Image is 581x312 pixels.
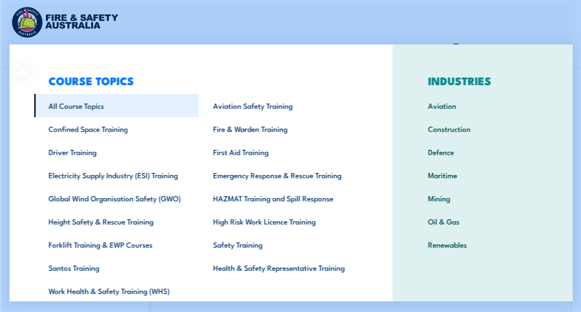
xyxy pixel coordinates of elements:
a: Aviation Safety Training [198,94,363,117]
a: All Course Topics [34,94,198,117]
a: Safety Training [198,233,363,256]
a: HAZMAT Training and Spill Response [198,187,363,210]
a: Course Calendar [55,40,110,62]
a: Aviation [413,94,550,117]
a: First Aid Training [198,140,363,163]
h3: INDUSTRIES [413,74,550,87]
a: Learner Portal [337,40,384,62]
a: Courses [9,40,35,62]
a: Santos Training [34,256,198,279]
a: Driver Training [34,140,198,163]
a: Emergency Response & Rescue Training [198,163,363,187]
a: Construction [413,117,550,140]
a: Electricity Supply Industry (ESI) Training [34,163,198,187]
a: Contact [404,40,430,62]
a: High Risk Work Licence Training [198,210,363,233]
a: Health & Safety Representative Training [198,256,363,279]
a: Oil & Gas [413,210,550,233]
a: Confined Space Training [34,117,198,140]
a: News [299,40,317,62]
a: Height Safety & Rescue Training [34,210,198,233]
a: About Us [249,40,278,62]
a: Forklift Training & EWP Courses [34,233,198,256]
a: Emergency Response Services [130,40,228,62]
h3: COURSE TOPICS [34,74,363,87]
a: Global Wind Organisation Safety (GWO) [34,187,198,210]
a: Work Health & Safety Training (WHS) [34,279,198,302]
a: Defence [413,140,550,163]
a: Renewables [413,233,550,256]
a: Mining [413,187,550,210]
a: Fire & Warden Training [198,117,363,140]
a: Maritime [413,163,550,187]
